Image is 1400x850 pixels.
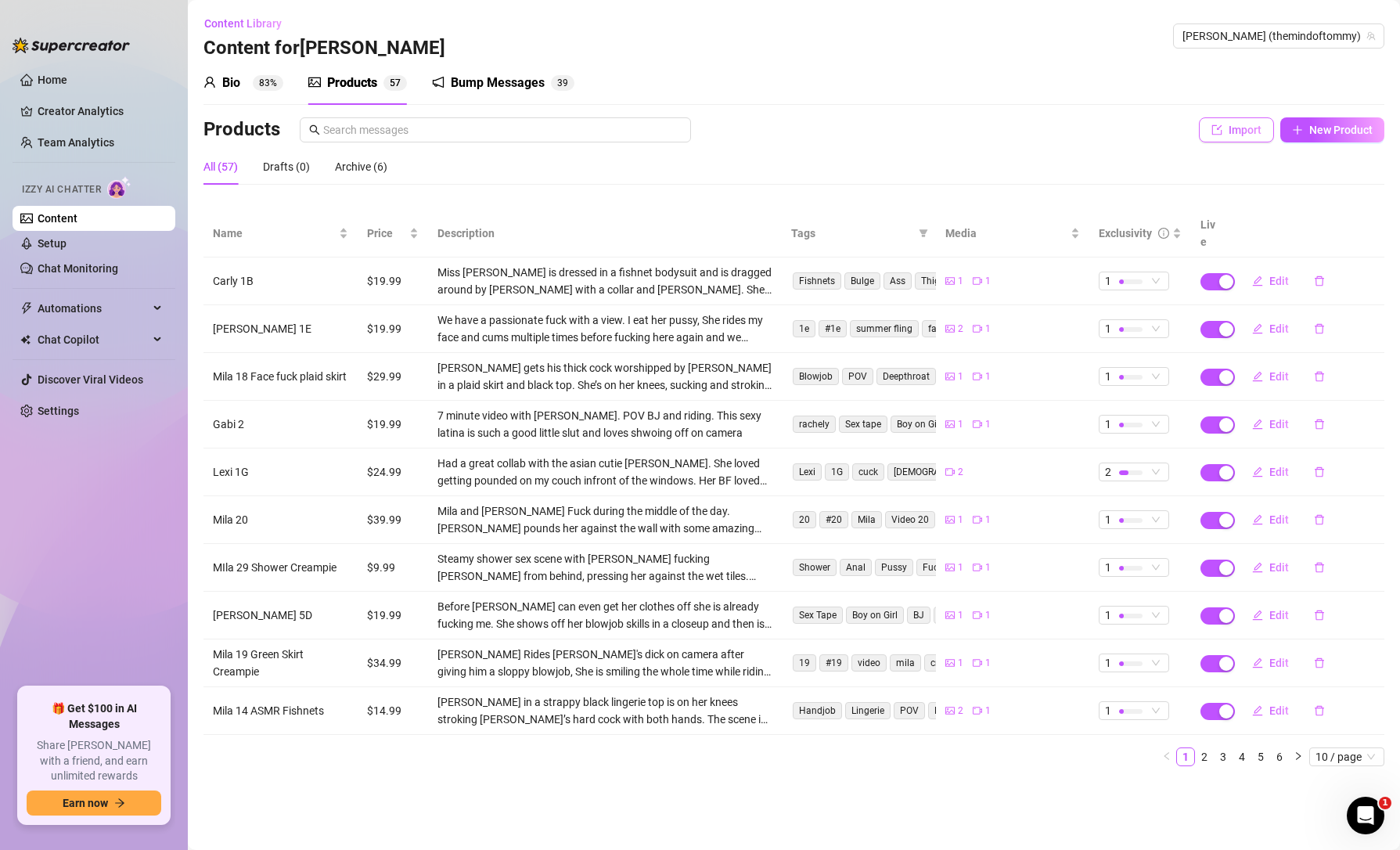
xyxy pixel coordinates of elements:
[919,229,928,238] span: filter
[358,258,428,305] td: $19.99
[203,401,358,448] td: Gabi 2
[1289,747,1308,766] button: right
[383,75,407,91] sup: 57
[203,76,216,88] span: user
[203,353,358,401] td: Mila 18 Face fuck plaid skirt
[1292,124,1303,135] span: plus
[451,74,545,92] div: Bump Messages
[793,511,816,528] span: 20
[958,274,963,289] span: 1
[875,559,913,576] span: Pussy
[915,272,956,290] span: Thighs
[945,324,955,333] span: picture
[840,559,872,576] span: Anal
[973,420,982,429] span: video-camera
[203,448,358,496] td: Lexi 1G
[1176,747,1195,766] li: 1
[20,334,31,345] img: Chat Copilot
[1314,514,1325,525] span: delete
[1240,364,1301,389] button: Edit
[958,704,963,719] span: 2
[793,272,841,290] span: Fishnets
[1240,603,1301,628] button: Edit
[1240,268,1301,294] button: Edit
[437,359,773,394] div: [PERSON_NAME] gets his thick cock worshipped by [PERSON_NAME] in a plaid skirt and black top. She...
[852,463,884,481] span: cuck
[1314,610,1325,621] span: delete
[1269,322,1289,335] span: Edit
[1269,370,1289,383] span: Edit
[891,416,948,433] span: Boy on Girl
[358,401,428,448] td: $19.99
[973,324,982,333] span: video-camera
[309,124,320,135] span: search
[1309,124,1373,136] span: New Product
[945,610,955,620] span: picture
[839,416,887,433] span: Sex tape
[985,274,991,289] span: 1
[973,515,982,524] span: video-camera
[1214,747,1233,766] li: 3
[876,368,936,385] span: Deepthroat
[38,212,77,225] a: Content
[203,11,294,36] button: Content Library
[1280,117,1384,142] button: New Product
[793,463,822,481] span: Lexi
[1211,124,1222,135] span: import
[437,693,773,728] div: [PERSON_NAME] in a strappy black lingerie top is on her knees stroking [PERSON_NAME]’s hard cock ...
[793,607,843,624] span: Sex Tape
[1301,698,1337,723] button: delete
[20,302,33,315] span: thunderbolt
[1269,513,1289,526] span: Edit
[1157,747,1176,766] li: Previous Page
[945,420,955,429] span: picture
[1177,748,1194,765] a: 1
[38,405,79,417] a: Settings
[437,598,773,632] div: Before [PERSON_NAME] can even get her clothes off she is already fucking me. She shows off her bl...
[1366,31,1376,41] span: team
[1105,416,1111,433] span: 1
[358,639,428,687] td: $34.99
[1379,797,1391,809] span: 1
[308,76,321,88] span: picture
[894,702,925,719] span: POV
[945,706,955,715] span: picture
[1252,748,1269,765] a: 5
[13,38,130,53] img: logo-BBDzfeDw.svg
[1105,463,1111,481] span: 2
[985,417,991,432] span: 1
[945,515,955,524] span: picture
[203,210,358,258] th: Name
[1240,507,1301,532] button: Edit
[437,312,773,346] div: We have a passionate fuck with a view. I eat her pussy, She rides my face and cums multiple times...
[1294,751,1303,761] span: right
[1289,747,1308,766] li: Next Page
[437,407,773,441] div: 7 minute video with [PERSON_NAME]. POV BJ and riding. This sexy latina is such a good little slut...
[850,320,919,337] span: summer fling
[1269,704,1289,717] span: Edit
[1199,117,1274,142] button: Import
[844,272,880,290] span: Bulge
[1301,603,1337,628] button: delete
[1162,751,1171,761] span: left
[985,322,991,337] span: 1
[38,99,163,124] a: Creator Analytics
[437,502,773,537] div: Mila and [PERSON_NAME] Fuck during the middle of the day. [PERSON_NAME] pounds her against the wa...
[1105,368,1111,385] span: 1
[958,513,963,528] span: 1
[936,210,1090,258] th: Media
[335,158,387,175] div: Archive (6)
[222,74,240,92] div: Bio
[1269,657,1289,669] span: Edit
[1301,650,1337,675] button: delete
[1240,555,1301,580] button: Edit
[107,176,131,199] img: AI Chatter
[38,136,114,149] a: Team Analytics
[358,496,428,544] td: $39.99
[928,702,970,719] span: Blonde
[1301,268,1337,294] button: delete
[557,77,563,88] span: 3
[973,610,982,620] span: video-camera
[845,702,891,719] span: Lingerie
[38,327,149,352] span: Chat Copilot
